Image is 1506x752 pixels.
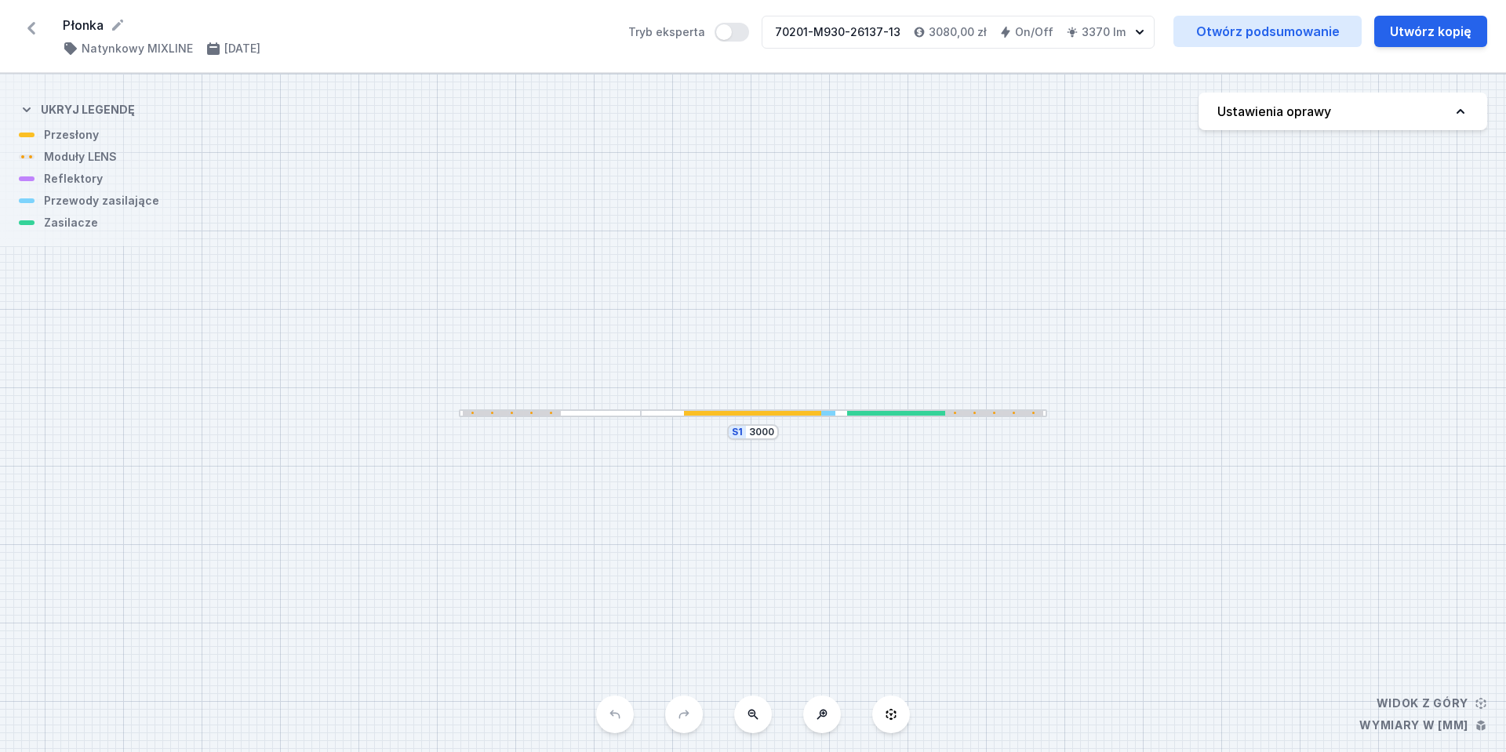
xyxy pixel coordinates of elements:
[41,102,135,118] h4: Ukryj legendę
[762,16,1155,49] button: 70201-M930-26137-133080,00 złOn/Off3370 lm
[1199,93,1487,130] button: Ustawienia oprawy
[19,89,135,127] button: Ukryj legendę
[110,17,125,33] button: Edytuj nazwę projektu
[1374,16,1487,47] button: Utwórz kopię
[628,23,749,42] label: Tryb eksperta
[63,16,609,35] form: Płonka
[749,426,774,438] input: Wymiar [mm]
[1082,24,1126,40] h4: 3370 lm
[1015,24,1053,40] h4: On/Off
[775,24,900,40] div: 70201-M930-26137-13
[715,23,749,42] button: Tryb eksperta
[82,41,193,56] h4: Natynkowy MIXLINE
[224,41,260,56] h4: [DATE]
[929,24,987,40] h4: 3080,00 zł
[1173,16,1362,47] a: Otwórz podsumowanie
[1217,102,1331,121] h4: Ustawienia oprawy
